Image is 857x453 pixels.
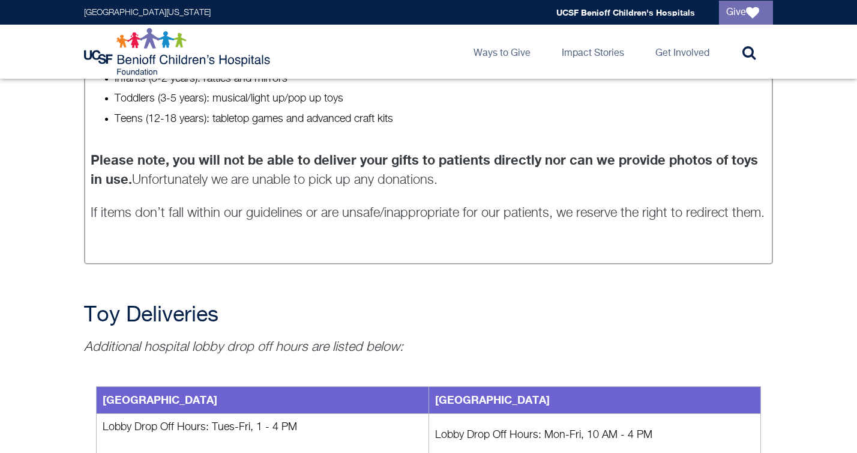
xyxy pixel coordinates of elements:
[84,8,211,17] a: [GEOGRAPHIC_DATA][US_STATE]
[84,341,403,354] em: Additional hospital lobby drop off hours are listed below:
[552,25,634,79] a: Impact Stories
[464,25,540,79] a: Ways to Give
[435,428,755,443] p: Lobby Drop Off Hours: Mon-Fri, 10 AM - 4 PM
[91,151,767,189] p: Unfortunately we are unable to pick up any donations.
[115,71,767,87] li: Infants (0-2 years): rattles and mirrors
[84,303,773,327] h2: Toy Deliveries
[91,152,758,187] strong: Please note, you will not be able to deliver your gifts to patients directly nor can we provide p...
[646,25,719,79] a: Get Involved
[556,7,695,17] a: UCSF Benioff Children's Hospitals
[719,1,773,25] a: Give
[103,393,217,406] strong: [GEOGRAPHIC_DATA]
[91,204,767,258] p: If items don’t fall within our guidelines or are unsafe/inappropriate for our patients, we reserv...
[84,28,273,76] img: Logo for UCSF Benioff Children's Hospitals Foundation
[435,393,550,406] strong: [GEOGRAPHIC_DATA]
[115,112,767,127] li: Teens (12-18 years): tabletop games and advanced craft kits
[115,91,767,106] li: Toddlers (3-5 years): musical/light up/pop up toys
[103,420,422,435] p: Lobby Drop Off Hours: Tues-Fri, 1 - 4 PM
